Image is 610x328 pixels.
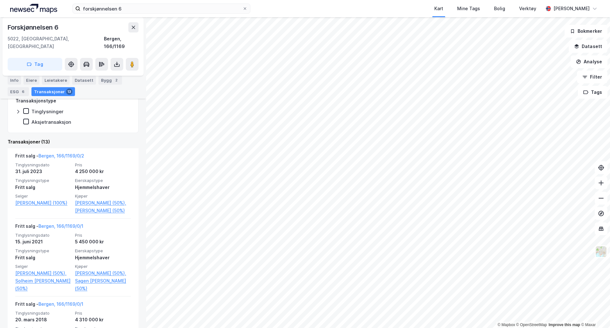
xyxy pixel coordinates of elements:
span: Tinglysningsdato [15,162,71,168]
a: Improve this map [549,323,580,327]
span: Kjøper [75,193,131,199]
button: Analyse [571,55,607,68]
div: 20. mars 2018 [15,316,71,324]
a: Mapbox [498,323,515,327]
a: [PERSON_NAME] (50%) [75,207,131,214]
div: 5022, [GEOGRAPHIC_DATA], [GEOGRAPHIC_DATA] [8,35,104,50]
span: Eierskapstype [75,248,131,254]
div: Kontrollprogram for chat [578,297,610,328]
div: 15. juni 2021 [15,238,71,246]
input: Søk på adresse, matrikkel, gårdeiere, leietakere eller personer [80,4,242,13]
span: Pris [75,233,131,238]
a: [PERSON_NAME] (50%), [75,199,131,207]
div: Fritt salg [15,254,71,262]
div: Transaksjonstype [16,97,56,105]
a: Bergen, 166/1169/0/1 [38,223,83,229]
div: 31. juli 2023 [15,168,71,175]
div: Verktøy [519,5,536,12]
div: 2 [113,77,119,83]
span: Pris [75,311,131,316]
iframe: Chat Widget [578,297,610,328]
a: [PERSON_NAME] (100%) [15,199,71,207]
div: Hjemmelshaver [75,184,131,191]
span: Eierskapstype [75,178,131,183]
div: Fritt salg - [15,222,83,233]
span: Tinglysningstype [15,178,71,183]
div: Eiere [24,76,39,85]
span: Selger [15,193,71,199]
div: Mine Tags [457,5,480,12]
a: Sagen [PERSON_NAME] (50%) [75,277,131,292]
div: 4 310 000 kr [75,316,131,324]
div: Kart [434,5,443,12]
span: Tinglysningstype [15,248,71,254]
a: OpenStreetMap [516,323,547,327]
div: Fritt salg - [15,300,83,311]
span: Kjøper [75,264,131,269]
span: Selger [15,264,71,269]
a: Bergen, 166/1169/0/2 [38,153,84,158]
span: Tinglysningsdato [15,311,71,316]
div: Aksjetransaksjon [31,119,71,125]
a: [PERSON_NAME] (50%), [15,269,71,277]
div: Info [8,76,21,85]
div: Transaksjoner (13) [8,138,139,146]
img: Z [595,246,607,258]
a: Solheim [PERSON_NAME] (50%) [15,277,71,292]
button: Tags [578,86,607,99]
button: Filter [577,71,607,83]
div: Bergen, 166/1169 [104,35,139,50]
div: [PERSON_NAME] [553,5,590,12]
div: Forskjønnelsen 6 [8,22,60,32]
div: Transaksjoner [31,87,75,96]
button: Datasett [569,40,607,53]
div: 5 450 000 kr [75,238,131,246]
div: 6 [20,88,26,95]
button: Bokmerker [565,25,607,38]
div: Hjemmelshaver [75,254,131,262]
div: Datasett [72,76,96,85]
div: Bygg [98,76,122,85]
span: Pris [75,162,131,168]
div: ESG [8,87,29,96]
a: [PERSON_NAME] (50%), [75,269,131,277]
button: Tag [8,58,62,71]
div: 13 [66,88,72,95]
span: Tinglysningsdato [15,233,71,238]
div: Leietakere [42,76,70,85]
div: Tinglysninger [31,108,64,115]
div: Fritt salg - [15,152,84,162]
div: Bolig [494,5,505,12]
a: Bergen, 166/1169/0/1 [38,301,83,307]
div: 4 250 000 kr [75,168,131,175]
img: logo.a4113a55bc3d86da70a041830d287a7e.svg [10,4,57,13]
div: Fritt salg [15,184,71,191]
